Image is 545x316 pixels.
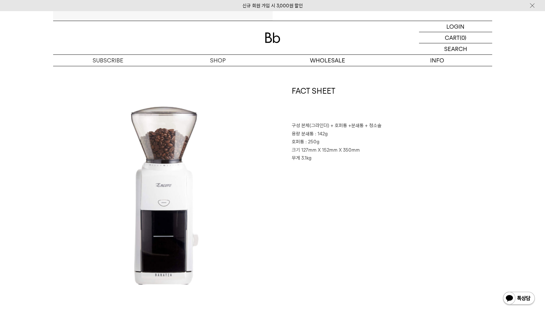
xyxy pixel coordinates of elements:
[444,43,467,54] p: SEARCH
[445,32,460,43] p: CART
[273,55,382,66] p: WHOLESALE
[502,291,535,306] img: 카카오톡 채널 1:1 채팅 버튼
[53,55,163,66] a: SUBSCRIBE
[53,86,273,305] img: 바라짜 엔코 화이트 전동 커피 그라인더
[419,32,492,43] a: CART (0)
[301,155,311,161] span: 3.1kg
[265,32,280,43] img: 로고
[292,86,492,122] h1: FACT SHEET
[292,123,300,128] span: 구성
[460,32,466,43] p: (0)
[446,21,465,32] p: LOGIN
[382,55,492,66] p: INFO
[242,3,303,9] a: 신규 회원 가입 시 3,000원 할인
[301,147,360,153] span: 127mm X 152mm X 350mm
[301,131,328,137] span: 분쇄통 : 142g
[292,139,319,145] span: 호퍼통 : 250g
[163,55,273,66] a: SHOP
[292,131,300,137] span: 용량
[292,155,300,161] span: 무게
[419,21,492,32] a: LOGIN
[301,123,381,128] span: 본체(그라인더) + 호퍼통 +분쇄통 + 청소솔
[292,147,300,153] span: 크기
